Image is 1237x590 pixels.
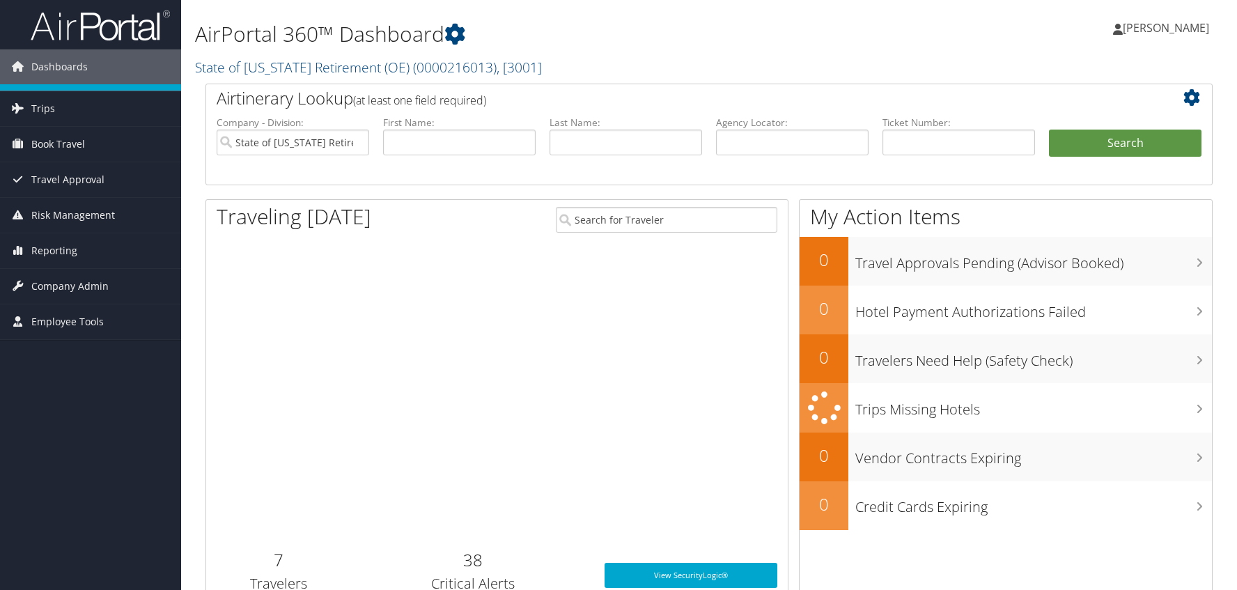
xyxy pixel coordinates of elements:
h1: Traveling [DATE] [217,202,371,231]
span: ( 0000216013 ) [413,58,497,77]
span: Trips [31,91,55,126]
h3: Travelers Need Help (Safety Check) [855,344,1212,371]
a: 0Hotel Payment Authorizations Failed [800,286,1212,334]
a: View SecurityLogic® [605,563,777,588]
label: Last Name: [550,116,702,130]
span: Reporting [31,233,77,268]
span: Book Travel [31,127,85,162]
h1: My Action Items [800,202,1212,231]
h2: Airtinerary Lookup [217,86,1118,110]
h3: Vendor Contracts Expiring [855,442,1212,468]
h2: 0 [800,248,848,272]
label: Ticket Number: [882,116,1035,130]
a: 0Travelers Need Help (Safety Check) [800,334,1212,383]
span: Travel Approval [31,162,104,197]
span: Employee Tools [31,304,104,339]
label: Company - Division: [217,116,369,130]
h2: 0 [800,444,848,467]
button: Search [1049,130,1201,157]
span: Risk Management [31,198,115,233]
h2: 38 [362,548,584,572]
h2: 0 [800,297,848,320]
h2: 0 [800,346,848,369]
a: State of [US_STATE] Retirement (OE) [195,58,542,77]
h3: Trips Missing Hotels [855,393,1212,419]
span: (at least one field required) [353,93,486,108]
h3: Travel Approvals Pending (Advisor Booked) [855,247,1212,273]
h2: 0 [800,492,848,516]
span: Company Admin [31,269,109,304]
span: [PERSON_NAME] [1123,20,1209,36]
a: [PERSON_NAME] [1113,7,1223,49]
a: Trips Missing Hotels [800,383,1212,433]
a: 0Vendor Contracts Expiring [800,433,1212,481]
label: First Name: [383,116,536,130]
img: airportal-logo.png [31,9,170,42]
h3: Credit Cards Expiring [855,490,1212,517]
a: 0Travel Approvals Pending (Advisor Booked) [800,237,1212,286]
h2: 7 [217,548,341,572]
h3: Hotel Payment Authorizations Failed [855,295,1212,322]
span: , [ 3001 ] [497,58,542,77]
label: Agency Locator: [716,116,869,130]
a: 0Credit Cards Expiring [800,481,1212,530]
span: Dashboards [31,49,88,84]
input: Search for Traveler [556,207,777,233]
h1: AirPortal 360™ Dashboard [195,20,880,49]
